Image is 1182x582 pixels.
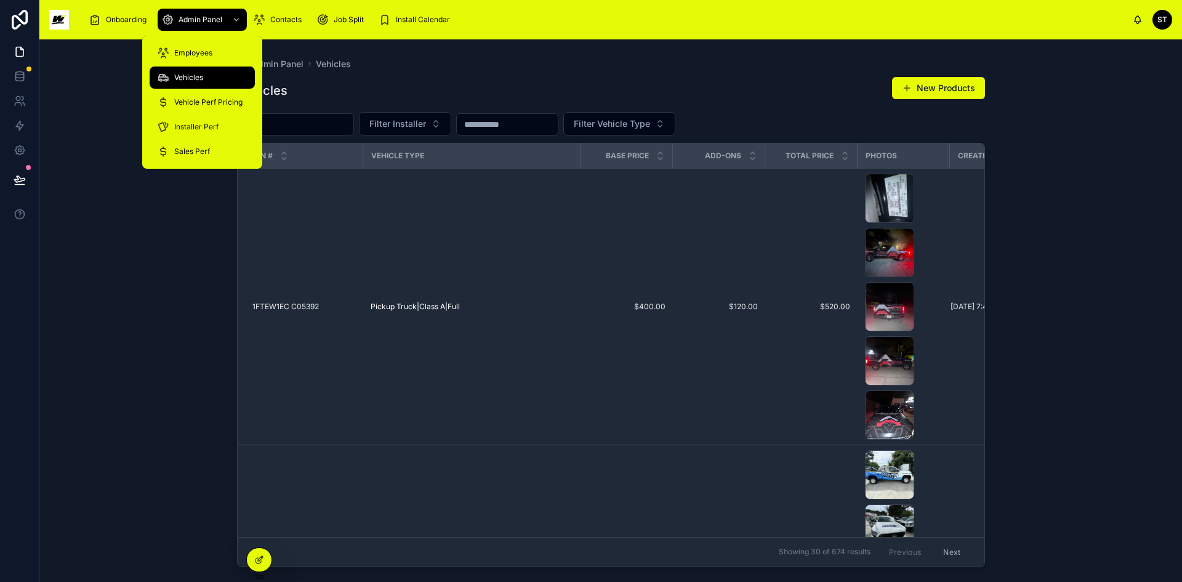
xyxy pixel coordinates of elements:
span: Vehicles [174,73,203,83]
a: Job Split [313,9,372,31]
span: Vehicle Perf Pricing [174,97,243,107]
span: Admin Panel [179,15,222,25]
span: Showing 30 of 674 results [779,548,870,557]
button: Next [935,543,969,562]
span: Filter Installer [369,118,426,130]
span: Total Price [786,151,834,161]
button: Select Button [359,112,451,135]
a: Installer Perf [150,116,255,138]
span: Created [958,151,992,161]
div: scrollable content [79,6,1133,33]
a: $400.00 [588,302,665,312]
a: Admin Panel [158,9,247,31]
span: Base Price [606,151,649,161]
a: Vehicles [316,58,351,70]
span: ST [1157,15,1167,25]
span: Vehicle Type [371,151,424,161]
a: Onboarding [85,9,155,31]
span: Filter Vehicle Type [574,118,650,130]
a: Vehicle Perf Pricing [150,91,255,113]
span: Job Split [334,15,364,25]
a: Employees [150,42,255,64]
a: Contacts [249,9,310,31]
button: Select Button [563,112,675,135]
a: 1FTEW1EC C05392 [252,302,356,312]
a: Install Calendar [375,9,459,31]
a: Pickup Truck|Class A|Full [371,302,573,312]
span: Add-Ons [705,151,741,161]
a: Pickup Truck|Class A|Full [371,302,460,312]
a: Sales Perf [150,140,255,163]
a: $120.00 [680,302,758,312]
span: Onboarding [106,15,147,25]
button: New Products [892,77,985,99]
span: 1FTEW1EC C05392 [252,302,319,312]
span: Installer Perf [174,122,219,132]
a: $520.00 [773,302,850,312]
a: Admin Panel [237,58,304,70]
span: [DATE] 7:45 AM [951,302,1005,312]
a: Vehicles [150,67,255,89]
span: Contacts [270,15,302,25]
img: App logo [49,10,69,30]
span: Install Calendar [396,15,450,25]
span: Photos [866,151,897,161]
span: Admin Panel [252,58,304,70]
span: Employees [174,48,212,58]
span: Sales Perf [174,147,210,156]
a: [DATE] 7:45 AM [951,302,1039,312]
span: VIN # [253,151,273,161]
